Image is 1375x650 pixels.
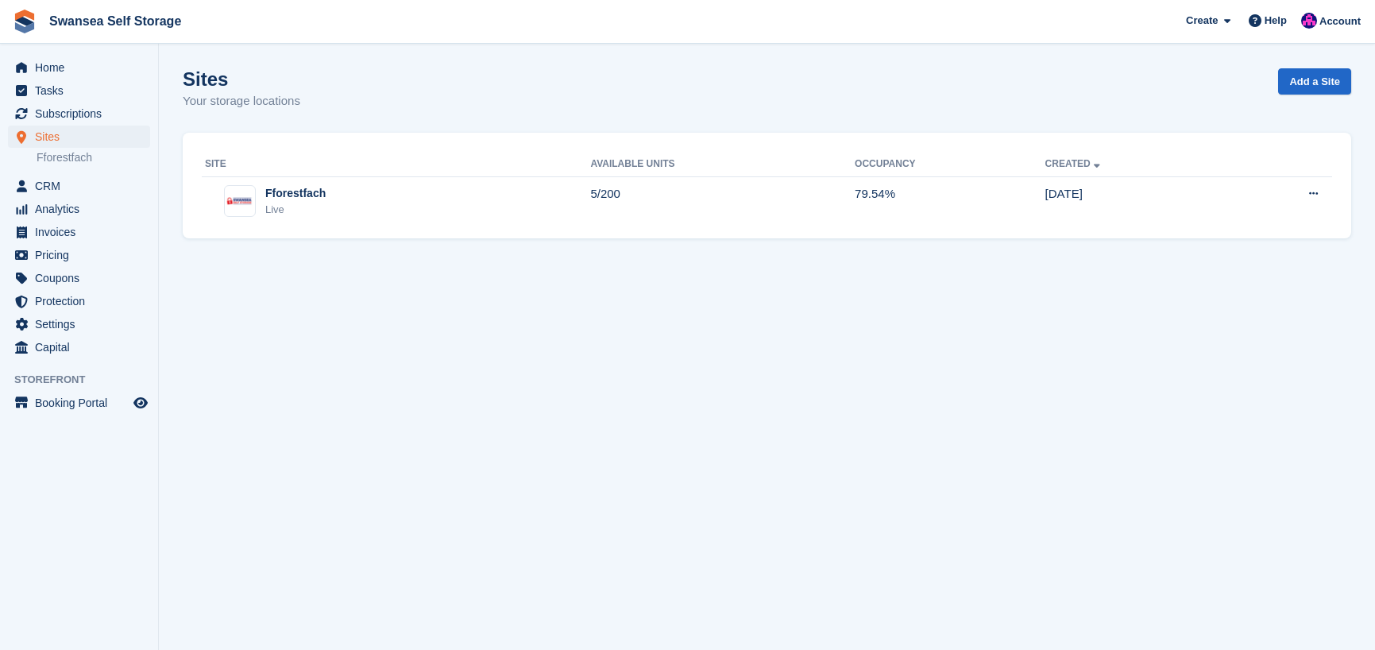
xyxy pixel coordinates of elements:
a: menu [8,103,150,125]
span: Create [1186,13,1218,29]
span: Capital [35,336,130,358]
span: Analytics [35,198,130,220]
a: menu [8,79,150,102]
a: menu [8,175,150,197]
span: Settings [35,313,130,335]
a: Preview store [131,393,150,412]
a: menu [8,126,150,148]
a: menu [8,392,150,414]
a: menu [8,290,150,312]
h1: Sites [183,68,300,90]
a: Fforestfach [37,150,150,165]
span: Storefront [14,372,158,388]
span: Coupons [35,267,130,289]
span: Home [35,56,130,79]
span: Help [1265,13,1287,29]
span: Protection [35,290,130,312]
a: menu [8,56,150,79]
a: menu [8,244,150,266]
p: Your storage locations [183,92,300,110]
span: Subscriptions [35,103,130,125]
a: menu [8,267,150,289]
th: Site [202,152,590,177]
div: Live [265,202,326,218]
a: menu [8,313,150,335]
img: Donna Davies [1301,13,1317,29]
a: menu [8,336,150,358]
a: menu [8,198,150,220]
a: Created [1045,158,1103,169]
img: stora-icon-8386f47178a22dfd0bd8f6a31ec36ba5ce8667c1dd55bd0f319d3a0aa187defe.svg [13,10,37,33]
img: Image of Fforestfach site [225,196,255,206]
span: Pricing [35,244,130,266]
a: Add a Site [1278,68,1351,95]
a: Swansea Self Storage [43,8,187,34]
span: CRM [35,175,130,197]
span: Booking Portal [35,392,130,414]
span: Invoices [35,221,130,243]
span: Sites [35,126,130,148]
td: 79.54% [855,176,1045,226]
th: Available Units [590,152,855,177]
a: menu [8,221,150,243]
td: 5/200 [590,176,855,226]
td: [DATE] [1045,176,1227,226]
span: Tasks [35,79,130,102]
span: Account [1319,14,1361,29]
div: Fforestfach [265,185,326,202]
th: Occupancy [855,152,1045,177]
